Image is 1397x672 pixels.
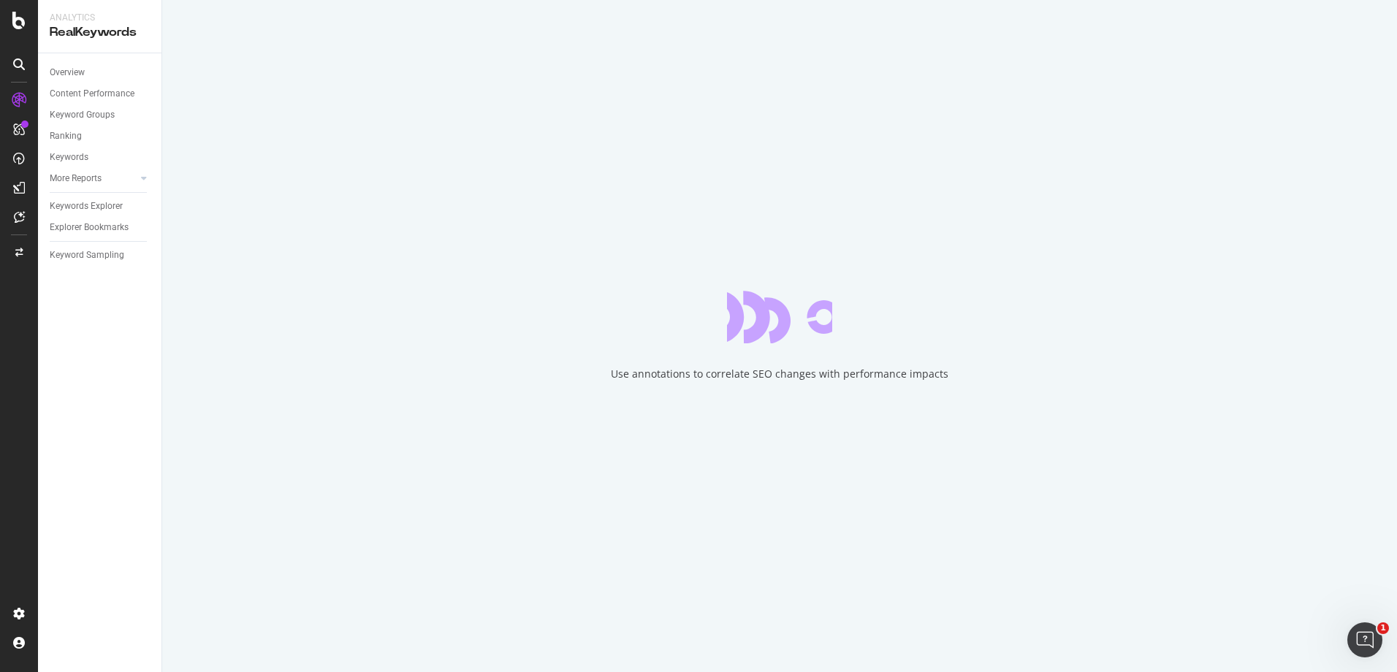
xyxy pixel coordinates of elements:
[50,12,150,24] div: Analytics
[50,171,137,186] a: More Reports
[50,199,151,214] a: Keywords Explorer
[50,107,151,123] a: Keyword Groups
[50,107,115,123] div: Keyword Groups
[50,199,123,214] div: Keywords Explorer
[1377,622,1389,634] span: 1
[50,129,82,144] div: Ranking
[50,129,151,144] a: Ranking
[50,150,88,165] div: Keywords
[50,171,102,186] div: More Reports
[50,248,124,263] div: Keyword Sampling
[727,291,832,343] div: animation
[1347,622,1382,657] iframe: Intercom live chat
[50,65,85,80] div: Overview
[50,86,151,102] a: Content Performance
[50,86,134,102] div: Content Performance
[50,220,129,235] div: Explorer Bookmarks
[50,65,151,80] a: Overview
[50,220,151,235] a: Explorer Bookmarks
[50,248,151,263] a: Keyword Sampling
[50,24,150,41] div: RealKeywords
[611,367,948,381] div: Use annotations to correlate SEO changes with performance impacts
[50,150,151,165] a: Keywords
